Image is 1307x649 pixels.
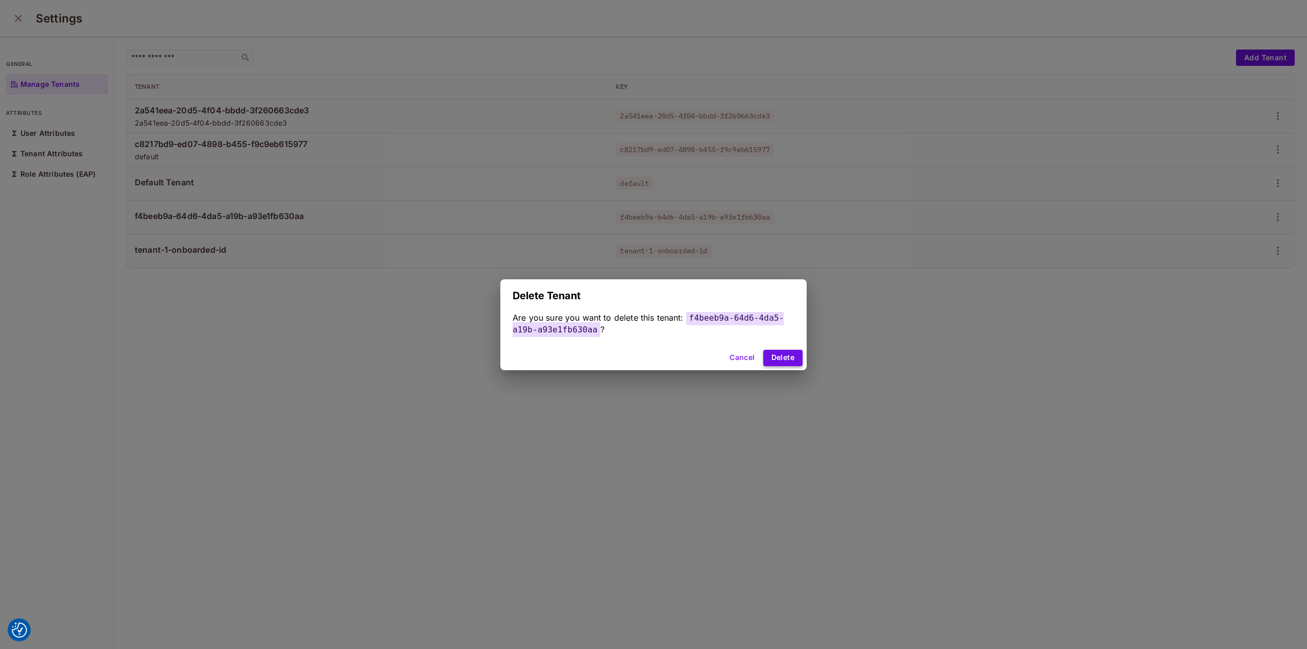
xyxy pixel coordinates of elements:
h2: Delete Tenant [500,279,807,312]
div: ? [513,312,794,335]
span: f4beeb9a-64d6-4da5-a19b-a93e1fb630aa [513,310,784,337]
button: Consent Preferences [12,622,27,638]
img: Revisit consent button [12,622,27,638]
button: Cancel [725,350,759,366]
span: Are you sure you want to delete this tenant: [513,313,684,323]
button: Delete [763,350,803,366]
